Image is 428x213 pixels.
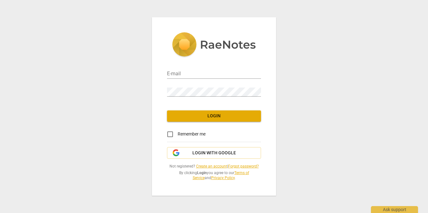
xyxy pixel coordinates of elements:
a: Terms of Service [193,171,249,180]
span: Login with Google [192,150,236,156]
b: Login [197,171,207,175]
button: Login [167,110,261,122]
a: Forgot password? [228,164,259,168]
span: Not registered? | [167,164,261,169]
a: Create an account [196,164,227,168]
a: Privacy Policy [211,176,235,180]
span: Remember me [178,131,206,137]
span: By clicking you agree to our and . [167,170,261,181]
button: Login with Google [167,147,261,159]
span: Login [172,113,256,119]
img: 5ac2273c67554f335776073100b6d88f.svg [172,32,256,58]
div: Ask support [371,206,418,213]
